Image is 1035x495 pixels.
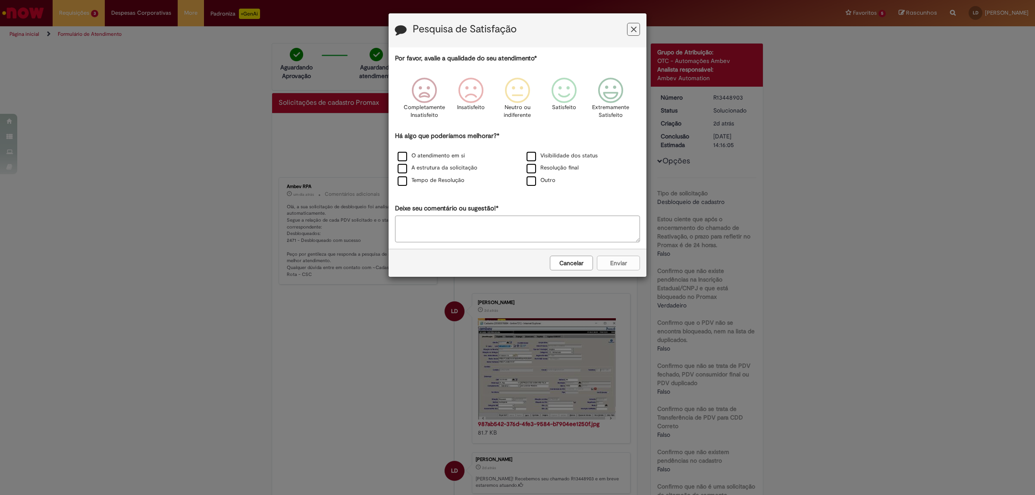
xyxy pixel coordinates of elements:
label: Deixe seu comentário ou sugestão!* [395,204,499,213]
label: Por favor, avalie a qualidade do seu atendimento* [395,54,537,63]
div: Completamente Insatisfeito [402,71,446,130]
label: Resolução final [527,164,579,172]
p: Completamente Insatisfeito [404,103,445,119]
div: Satisfeito [542,71,586,130]
p: Extremamente Satisfeito [592,103,629,119]
label: Pesquisa de Satisfação [413,24,517,35]
p: Insatisfeito [457,103,485,112]
p: Satisfeito [552,103,576,112]
label: O atendimento em si [398,152,465,160]
p: Neutro ou indiferente [502,103,533,119]
label: A estrutura da solicitação [398,164,477,172]
label: Visibilidade dos status [527,152,598,160]
div: Extremamente Satisfeito [589,71,633,130]
div: Há algo que poderíamos melhorar?* [395,132,640,187]
label: Outro [527,176,555,185]
div: Neutro ou indiferente [496,71,539,130]
button: Cancelar [550,256,593,270]
div: Insatisfeito [449,71,493,130]
label: Tempo de Resolução [398,176,464,185]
